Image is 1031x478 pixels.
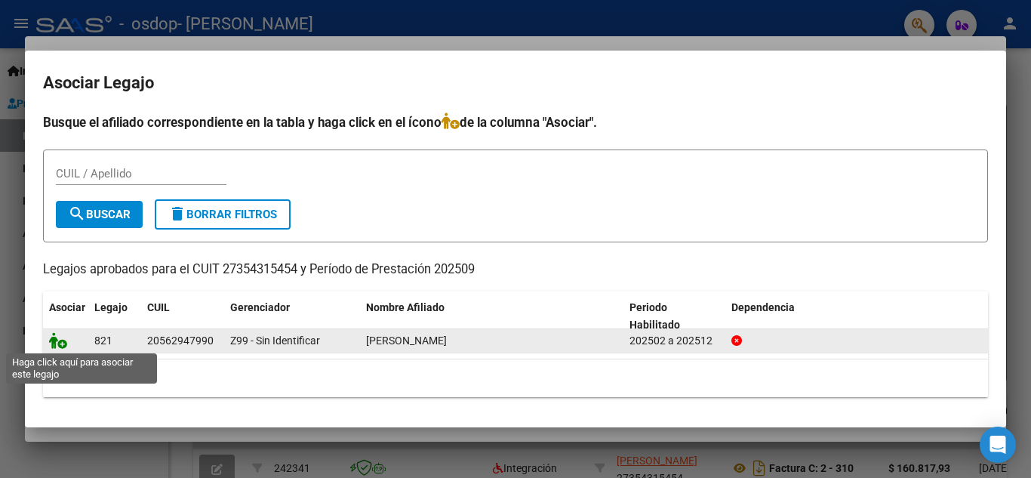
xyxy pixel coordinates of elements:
span: Periodo Habilitado [629,301,680,331]
span: 821 [94,335,112,347]
div: 20562947990 [147,332,214,350]
p: Legajos aprobados para el CUIT 27354315454 y Período de Prestación 202509 [43,261,988,279]
span: Asociar [49,301,85,313]
datatable-header-cell: CUIL [141,291,224,341]
datatable-header-cell: Nombre Afiliado [360,291,623,341]
span: Borrar Filtros [168,208,277,221]
span: Z99 - Sin Identificar [230,335,320,347]
datatable-header-cell: Dependencia [725,291,989,341]
span: Dependencia [731,301,795,313]
button: Borrar Filtros [155,199,291,230]
span: Buscar [68,208,131,221]
button: Buscar [56,201,143,228]
div: Open Intercom Messenger [980,427,1016,463]
mat-icon: delete [168,205,186,223]
span: Legajo [94,301,128,313]
datatable-header-cell: Asociar [43,291,88,341]
h2: Asociar Legajo [43,69,988,97]
datatable-header-cell: Gerenciador [224,291,360,341]
div: 1 registros [43,359,988,397]
span: FERNANDEZ GUILIANO FRANCISCO SAMUEL [366,335,447,347]
span: Gerenciador [230,301,290,313]
span: CUIL [147,301,170,313]
datatable-header-cell: Legajo [88,291,141,341]
div: 202502 a 202512 [629,332,719,350]
span: Nombre Afiliado [366,301,445,313]
mat-icon: search [68,205,86,223]
h4: Busque el afiliado correspondiente en la tabla y haga click en el ícono de la columna "Asociar". [43,113,988,132]
datatable-header-cell: Periodo Habilitado [623,291,725,341]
